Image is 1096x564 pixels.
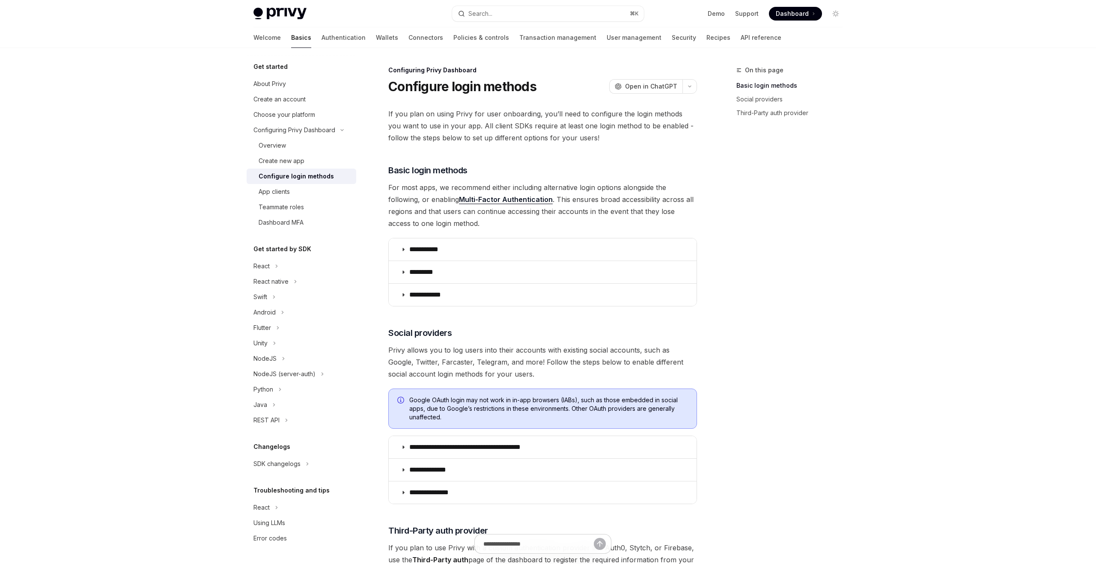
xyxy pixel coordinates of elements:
[459,195,553,204] a: Multi-Factor Authentication
[322,27,366,48] a: Authentication
[397,397,406,405] svg: Info
[253,110,315,120] div: Choose your platform
[630,10,639,17] span: ⌘ K
[253,384,273,395] div: Python
[253,442,290,452] h5: Changelogs
[672,27,696,48] a: Security
[519,27,596,48] a: Transaction management
[253,292,267,302] div: Swift
[253,400,267,410] div: Java
[247,382,356,397] button: Python
[388,108,697,144] span: If you plan on using Privy for user onboarding, you’ll need to configure the login methods you wa...
[247,397,356,413] button: Java
[706,27,730,48] a: Recipes
[247,274,356,289] button: React native
[253,502,270,513] div: React
[736,92,849,106] a: Social providers
[247,289,356,305] button: Swift
[388,181,697,229] span: For most apps, we recommend either including alternative login options alongside the following, o...
[259,171,334,181] div: Configure login methods
[594,538,606,550] button: Send message
[388,344,697,380] span: Privy allows you to log users into their accounts with existing social accounts, such as Google, ...
[388,327,452,339] span: Social providers
[829,7,843,21] button: Toggle dark mode
[408,27,443,48] a: Connectors
[253,244,311,254] h5: Get started by SDK
[259,202,304,212] div: Teammate roles
[388,66,697,74] div: Configuring Privy Dashboard
[741,27,781,48] a: API reference
[745,65,783,75] span: On this page
[736,106,849,120] a: Third-Party auth provider
[253,94,306,104] div: Create an account
[388,79,536,94] h1: Configure login methods
[253,459,301,469] div: SDK changelogs
[259,217,304,228] div: Dashboard MFA
[253,125,335,135] div: Configuring Privy Dashboard
[247,215,356,230] a: Dashboard MFA
[259,156,304,166] div: Create new app
[247,169,356,184] a: Configure login methods
[247,305,356,320] button: Android
[253,62,288,72] h5: Get started
[388,164,468,176] span: Basic login methods
[253,27,281,48] a: Welcome
[247,199,356,215] a: Teammate roles
[253,485,330,496] h5: Troubleshooting and tips
[253,338,268,348] div: Unity
[253,79,286,89] div: About Privy
[769,7,822,21] a: Dashboard
[253,415,280,425] div: REST API
[253,518,285,528] div: Using LLMs
[247,153,356,169] a: Create new app
[253,353,277,364] div: NodeJS
[247,92,356,107] a: Create an account
[247,122,356,138] button: Configuring Privy Dashboard
[253,533,287,543] div: Error codes
[247,351,356,366] button: NodeJS
[253,8,307,20] img: light logo
[776,9,809,18] span: Dashboard
[247,76,356,92] a: About Privy
[247,320,356,335] button: Flutter
[247,138,356,153] a: Overview
[259,140,286,151] div: Overview
[708,9,725,18] a: Demo
[247,107,356,122] a: Choose your platform
[253,276,289,287] div: React native
[609,79,682,94] button: Open in ChatGPT
[736,79,849,92] a: Basic login methods
[259,187,290,197] div: App clients
[247,258,356,274] button: React
[247,456,356,472] button: SDK changelogs
[376,27,398,48] a: Wallets
[253,261,270,271] div: React
[253,307,276,318] div: Android
[253,323,271,333] div: Flutter
[453,27,509,48] a: Policies & controls
[247,366,356,382] button: NodeJS (server-auth)
[625,82,677,91] span: Open in ChatGPT
[483,534,594,553] input: Ask a question...
[388,525,488,537] span: Third-Party auth provider
[247,184,356,199] a: App clients
[735,9,759,18] a: Support
[468,9,492,19] div: Search...
[247,515,356,531] a: Using LLMs
[247,335,356,351] button: Unity
[247,413,356,428] button: REST API
[452,6,644,21] button: Search...⌘K
[409,396,688,422] span: Google OAuth login may not work in in-app browsers (IABs), such as those embedded in social apps,...
[607,27,661,48] a: User management
[291,27,311,48] a: Basics
[247,531,356,546] a: Error codes
[253,369,316,379] div: NodeJS (server-auth)
[247,500,356,515] button: React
